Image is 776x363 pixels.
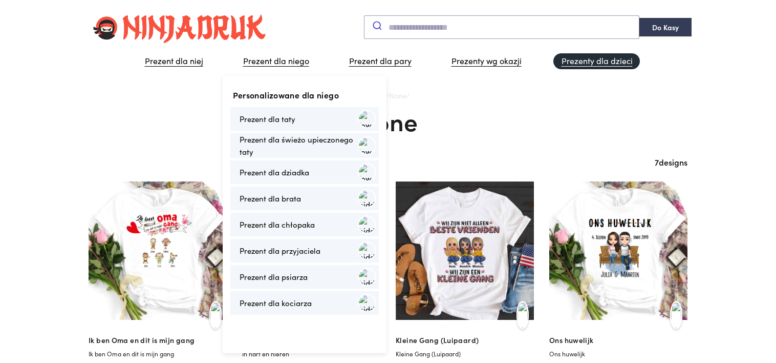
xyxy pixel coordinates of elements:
a: Prezent dla psiarza [230,265,379,289]
img: Glowing [89,8,270,47]
a: Personalizowane dla niego [230,88,379,102]
a: Prezent dla dziadka [230,160,379,184]
a: Prezent dla pary [341,53,419,69]
a: Do Kasy [639,18,692,36]
a: Prezent dla świeżo upieczonego taty [230,133,379,158]
a: Prezent dla kociarza [230,291,379,315]
a: Prezent dla brata [230,187,379,210]
img: low-dark-blue-watercolour-watercolour-plain-kj-wall-mural [358,163,376,181]
img: low-dark-blue-watercolour-watercolour-plain-kj-wall-mural [358,110,376,128]
a: None [389,90,406,100]
div: Submit [364,15,639,39]
a: Prezenty dla dzieci [553,53,640,69]
img: hidden paradise-nursery-plain-wall mural-kj [358,189,376,208]
h1: None [89,104,687,137]
a: Prezenty wg okazji [443,53,529,69]
span: 7 [655,156,659,168]
img: hidden paradise-nursery-plain-wall mural-kj [358,268,376,286]
img: hidden paradise-nursery-plain-wall mural-kj [358,241,376,260]
h3: Kleine Gang (Luipaard) [396,335,534,346]
button: Submit [364,14,389,36]
a: Prezent dla niej [137,53,210,69]
a: Prezent dla przyjaciela [230,239,379,263]
img: hidden paradise-nursery-plain-wall mural-kj [358,294,376,312]
a: Prezent dla chłopaka [230,213,379,236]
a: Prezent dla niego [235,53,316,69]
a: Prezent dla taty [230,107,379,131]
input: Submit [389,16,639,38]
img: hidden paradise-nursery-plain-wall mural-kj [358,215,376,234]
h3: Ik ben Oma en dit is mijn gang [89,335,227,346]
h3: Ons huwelijk [549,335,687,346]
div: designs [89,156,687,169]
img: low-dark-blue-watercolour-watercolour-plain-kj-wall-mural [358,136,376,155]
